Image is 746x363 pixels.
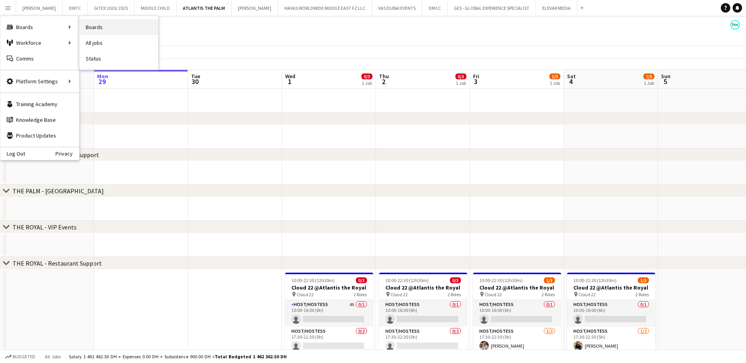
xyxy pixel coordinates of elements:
app-card-role: Host/Hostess0/110:00-16:00 (6h) [567,300,655,327]
span: 1/3 [643,73,654,79]
span: 0/3 [356,277,367,283]
span: Sun [661,73,670,80]
a: Log Out [0,150,25,157]
app-card-role: Host/Hostess0/110:00-16:00 (6h) [473,300,561,327]
a: Knowledge Base [0,112,79,128]
button: DWTC [63,0,88,16]
div: 1 Job [550,80,560,86]
h3: Cloud 22 @Atlantis the Royal [567,284,655,291]
span: 2 Roles [354,291,367,297]
app-user-avatar: THA_Sales Team [730,20,740,29]
span: 1/3 [638,277,649,283]
span: 1 [284,77,295,86]
div: 1 Job [644,80,654,86]
button: GES - GLOBAL EXPERIENCE SPECIALIST [448,0,536,16]
span: 3 [472,77,479,86]
a: Training Academy [0,96,79,112]
span: 10:00-22:30 (12h30m) [291,277,335,283]
span: Total Budgeted 1 462 362.50 DH [215,354,287,359]
span: Cloud 22 [484,291,502,297]
span: 10:00-22:30 (12h30m) [385,277,429,283]
a: All jobs [79,35,158,51]
app-card-role: Host/Hostess4A0/110:00-16:00 (6h) [285,300,373,327]
span: 10:00-22:30 (12h30m) [573,277,617,283]
span: Thu [379,73,389,80]
span: 5 [660,77,670,86]
div: Boards [0,19,79,35]
span: Cloud 22 [578,291,596,297]
span: 2 [378,77,389,86]
span: 0/3 [450,277,461,283]
div: Platform Settings [0,73,79,89]
span: 29 [96,77,108,86]
button: [PERSON_NAME] [16,0,63,16]
button: MIDDLE CHILD [134,0,177,16]
div: THE ROYAL - Restaurant Support [13,259,102,267]
span: 30 [190,77,200,86]
span: Wed [285,73,295,80]
button: HAVAS WORLDWIDE MIDDLE EAST FZ LLC [278,0,372,16]
div: 1 Job [456,80,466,86]
button: [PERSON_NAME] [232,0,278,16]
a: Status [79,51,158,66]
span: Cloud 22 [297,291,314,297]
div: Workforce [0,35,79,51]
span: 0/3 [361,73,372,79]
span: All jobs [43,354,62,359]
a: Privacy [55,150,79,157]
button: VAS DUBAI EVENTS [372,0,422,16]
button: DMCC [422,0,448,16]
span: 2 Roles [635,291,649,297]
span: Sat [567,73,576,80]
span: 1/3 [544,277,555,283]
h3: Cloud 22 @Atlantis the Royal [285,284,373,291]
h3: Cloud 22 @Atlantis the Royal [379,284,467,291]
button: GITEX 2020/ 2025 [88,0,134,16]
a: Product Updates [0,128,79,143]
span: Mon [97,73,108,80]
button: Budgeted [4,352,37,361]
div: Salary 1 461 462.50 DH + Expenses 0.00 DH + Subsistence 900.00 DH = [69,354,287,359]
h3: Cloud 22 @Atlantis the Royal [473,284,561,291]
span: Cloud 22 [390,291,408,297]
button: ELEVAR MEDIA [536,0,577,16]
span: 1/3 [549,73,560,79]
span: Tue [191,73,200,80]
span: 4 [566,77,576,86]
a: Boards [79,19,158,35]
a: Comms [0,51,79,66]
span: Fri [473,73,479,80]
span: 2 Roles [542,291,555,297]
span: Budgeted [13,354,35,359]
span: 10:00-22:30 (12h30m) [479,277,523,283]
div: THE ROYAL - VIP Events [13,223,77,231]
span: 0/3 [455,73,466,79]
span: 2 Roles [448,291,461,297]
button: ATLANTIS THE PALM [177,0,232,16]
app-card-role: Host/Hostess0/110:00-16:00 (6h) [379,300,467,327]
div: THE PALM - [GEOGRAPHIC_DATA] [13,187,104,195]
div: 1 Job [362,80,372,86]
